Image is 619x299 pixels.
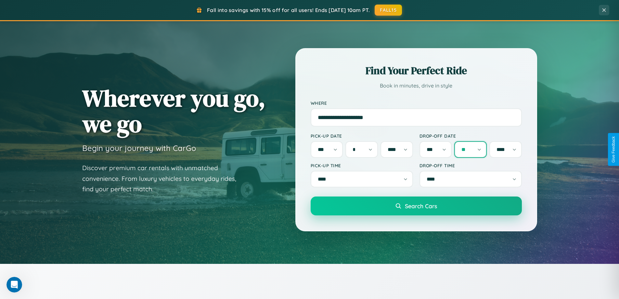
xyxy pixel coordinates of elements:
[82,143,196,153] h3: Begin your journey with CarGo
[207,7,370,13] span: Fall into savings with 15% off for all users! Ends [DATE] 10am PT.
[311,197,522,215] button: Search Cars
[311,81,522,90] p: Book in minutes, drive in style
[311,163,413,168] label: Pick-up Time
[611,136,616,163] div: Give Feedback
[82,85,265,137] h1: Wherever you go, we go
[405,202,437,210] span: Search Cars
[311,63,522,78] h2: Find Your Perfect Ride
[419,133,522,139] label: Drop-off Date
[82,163,245,195] p: Discover premium car rentals with unmatched convenience. From luxury vehicles to everyday rides, ...
[311,100,522,106] label: Where
[6,277,22,292] iframe: Intercom live chat
[375,5,402,16] button: FALL15
[311,133,413,139] label: Pick-up Date
[419,163,522,168] label: Drop-off Time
